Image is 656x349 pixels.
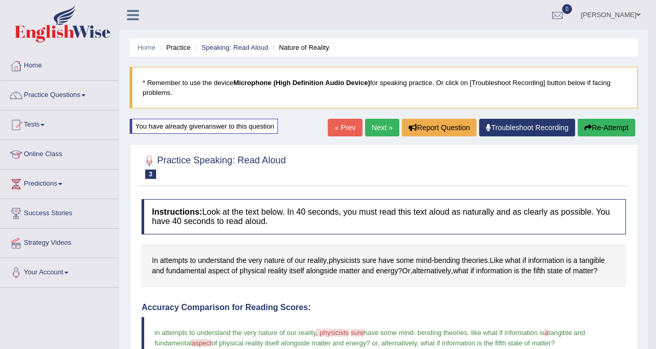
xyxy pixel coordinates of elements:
[402,266,411,276] span: Click to see word definition
[573,266,594,276] span: Click to see word definition
[1,140,119,166] a: Online Class
[476,266,512,276] span: Click to see word definition
[579,255,605,266] span: Click to see word definition
[1,51,119,77] a: Home
[578,119,635,136] button: Re-Attempt
[152,266,164,276] span: Click to see word definition
[378,339,380,347] span: ,
[434,255,460,266] span: Click to see word definition
[1,229,119,255] a: Strategy Videos
[470,266,474,276] span: Click to see word definition
[329,255,360,266] span: Click to see word definition
[514,266,519,276] span: Click to see word definition
[142,245,626,287] div: , - . ? , , ?
[417,329,467,337] span: bending theories
[417,339,419,347] span: ,
[1,258,119,284] a: Your Account
[268,266,287,276] span: Click to see word definition
[155,329,587,346] span: tangible and fundamental
[1,81,119,107] a: Practice Questions
[287,255,293,266] span: Click to see word definition
[201,44,268,51] a: Speaking: Read Aloud
[264,255,285,266] span: Click to see word definition
[289,266,304,276] span: Click to see word definition
[402,119,477,136] button: Report Question
[295,255,305,266] span: Click to see word definition
[328,119,362,136] a: « Prev
[528,255,564,266] span: Click to see word definition
[130,119,278,134] div: You have already given answer to this question
[372,339,378,347] span: or
[547,266,563,276] span: Click to see word definition
[479,119,575,136] a: Troubleshoot Recording
[155,329,316,337] span: in attempts to understand the very nature of our reality
[565,266,571,276] span: Click to see word definition
[453,266,469,276] span: Click to see word definition
[190,255,196,266] span: Click to see word definition
[240,266,266,276] span: Click to see word definition
[521,266,531,276] span: Click to see word definition
[566,255,571,266] span: Click to see word definition
[208,266,229,276] span: Click to see word definition
[192,339,212,347] span: aspect
[562,4,573,14] span: 0
[534,266,546,276] span: Click to see word definition
[270,43,329,52] li: Nature of Reality
[364,329,413,337] span: have some mind
[396,255,414,266] span: Click to see word definition
[160,255,188,266] span: Click to see word definition
[236,255,246,266] span: Click to see word definition
[467,329,469,337] span: .
[142,199,626,234] h4: Look at the text below. In 40 seconds, you must read this text aloud as naturally and as clearly ...
[379,255,394,266] span: Click to see word definition
[462,255,488,266] span: Click to see word definition
[362,266,374,276] span: Click to see word definition
[339,266,360,276] span: Click to see word definition
[231,266,238,276] span: Click to see word definition
[145,170,156,179] span: 3
[505,255,521,266] span: Click to see word definition
[152,255,158,266] span: Click to see word definition
[381,339,416,347] span: alternatively
[574,255,578,266] span: Click to see word definition
[166,266,206,276] span: Click to see word definition
[212,339,366,347] span: of physical reality itself alongside matter and energy
[233,79,370,87] b: Microphone (High Definition Audio Device)
[1,170,119,196] a: Predictions
[551,339,554,347] span: ?
[490,255,503,266] span: Click to see word definition
[1,199,119,225] a: Success Stories
[130,67,638,108] blockquote: * Remember to use the device for speaking practice. Or click on [Troubleshoot Recording] button b...
[157,43,190,52] li: Practice
[137,44,156,51] a: Home
[142,153,286,179] h2: Practice Speaking: Read Aloud
[416,255,431,266] span: Click to see word definition
[366,339,370,347] span: ?
[142,303,626,312] h4: Accuracy Comparison for Reading Scores:
[1,110,119,136] a: Tests
[152,207,202,216] b: Instructions:
[362,255,376,266] span: Click to see word definition
[523,255,526,266] span: Click to see word definition
[376,266,398,276] span: Click to see word definition
[421,339,551,347] span: what if information is the fifth state of matter
[198,255,234,266] span: Click to see word definition
[471,329,545,337] span: like what if information is
[316,329,349,337] span: , physicists
[351,329,364,337] span: sure
[308,255,327,266] span: Click to see word definition
[412,266,451,276] span: Click to see word definition
[306,266,337,276] span: Click to see word definition
[413,329,415,337] span: -
[365,119,399,136] a: Next »
[545,329,548,337] span: a
[248,255,262,266] span: Click to see word definition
